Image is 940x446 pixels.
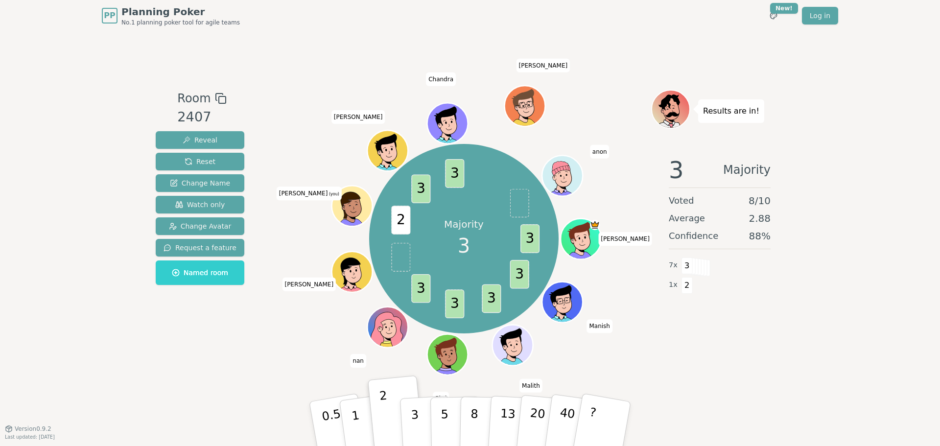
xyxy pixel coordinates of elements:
span: Click to change your name [277,187,342,200]
span: 3 [510,260,529,289]
span: Click to change your name [433,392,449,405]
span: Click to change your name [587,319,612,333]
span: 3 [445,159,464,188]
div: New! [770,3,798,14]
span: (you) [328,192,339,196]
span: Click to change your name [519,378,542,392]
span: Room [177,90,211,107]
span: 1 x [669,280,678,290]
span: 8 / 10 [749,194,771,208]
p: 2 [379,389,392,442]
div: 2407 [177,107,226,127]
span: 3 [458,231,470,260]
button: Named room [156,260,244,285]
button: Click to change your avatar [333,187,371,225]
a: PPPlanning PokerNo.1 planning poker tool for agile teams [102,5,240,26]
span: Voted [669,194,694,208]
span: Reset [185,157,215,166]
button: Change Avatar [156,217,244,235]
span: Reveal [183,135,217,145]
button: Request a feature [156,239,244,257]
a: Log in [802,7,838,24]
span: Click to change your name [590,144,610,158]
button: Change Name [156,174,244,192]
span: Planning Poker [121,5,240,19]
span: 3 [411,274,430,303]
span: 3 [411,175,430,204]
span: 88 % [749,229,771,243]
span: Request a feature [164,243,236,253]
span: 3 [669,158,684,182]
span: 3 [681,258,693,274]
p: Results are in! [703,104,759,118]
span: 3 [520,224,540,253]
span: 2.88 [749,211,771,225]
span: 3 [445,289,464,318]
p: Majority [444,217,484,231]
span: Eric is the host [589,220,600,230]
button: Reveal [156,131,244,149]
span: Last updated: [DATE] [5,434,55,440]
span: 7 x [669,260,678,271]
span: Click to change your name [598,232,652,246]
span: Click to change your name [516,58,570,72]
span: 2 [681,277,693,294]
span: Change Avatar [169,221,232,231]
span: Click to change your name [331,110,385,123]
span: Click to change your name [350,354,366,368]
span: 3 [482,284,501,313]
span: Confidence [669,229,718,243]
button: Version0.9.2 [5,425,51,433]
span: Click to change your name [426,72,456,86]
span: Average [669,211,705,225]
span: Majority [723,158,771,182]
span: Version 0.9.2 [15,425,51,433]
span: 2 [391,206,410,235]
span: Named room [172,268,228,278]
span: Click to change your name [282,277,336,291]
button: Watch only [156,196,244,213]
span: Watch only [175,200,225,210]
button: New! [765,7,782,24]
span: No.1 planning poker tool for agile teams [121,19,240,26]
span: PP [104,10,115,22]
span: Change Name [170,178,230,188]
button: Reset [156,153,244,170]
